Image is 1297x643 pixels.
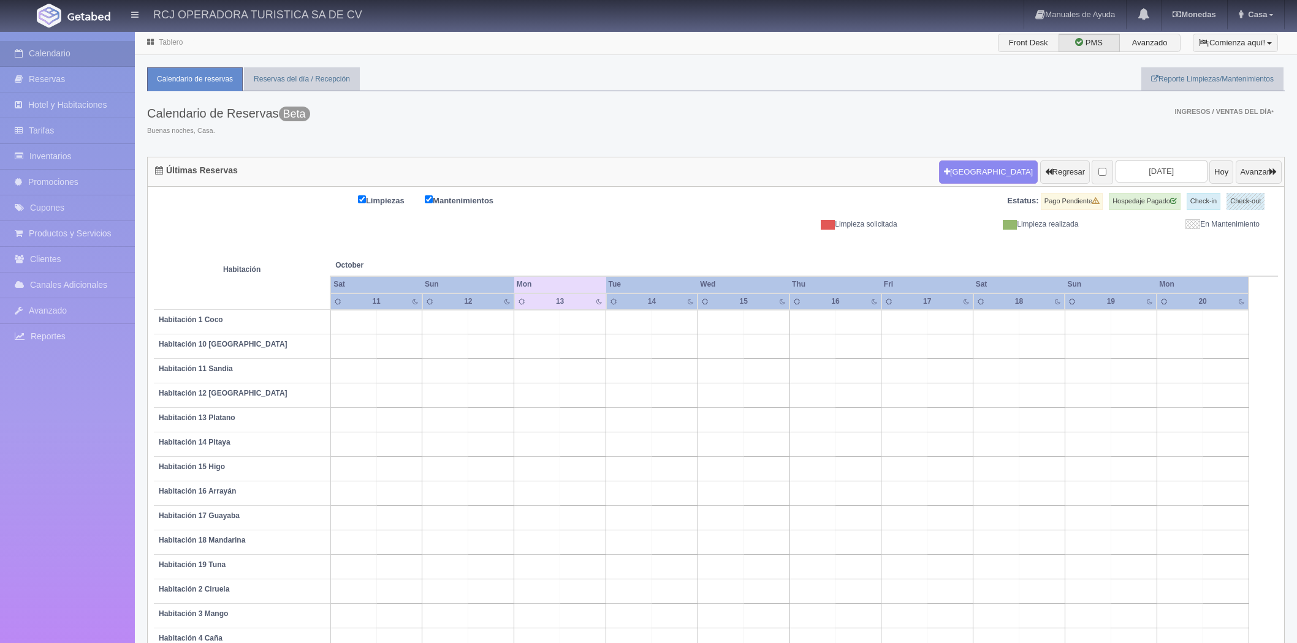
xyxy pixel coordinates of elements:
b: Monedas [1173,10,1215,19]
img: Getabed [67,12,110,21]
label: Mantenimientos [425,193,512,207]
div: 19 [1097,296,1125,307]
th: Sat [330,276,422,293]
b: Habitación 3 Mango [159,609,228,618]
strong: Habitación [223,265,261,274]
label: Estatus: [1007,195,1038,207]
label: Avanzado [1119,34,1181,52]
label: Front Desk [998,34,1059,52]
th: Thu [789,276,881,293]
b: Habitación 14 Pitaya [159,438,230,446]
div: 20 [1189,296,1217,307]
b: Habitación 17 Guayaba [159,511,240,520]
b: Habitación 12 [GEOGRAPHIC_DATA] [159,389,287,397]
b: Habitación 19 Tuna [159,560,226,569]
b: Habitación 18 Mandarina [159,536,245,544]
th: Wed [698,276,789,293]
b: Habitación 15 Higo [159,462,225,471]
div: 16 [821,296,850,307]
label: PMS [1059,34,1120,52]
th: Mon [1157,276,1249,293]
a: Tablero [159,38,183,47]
button: [GEOGRAPHIC_DATA] [939,160,1038,184]
span: Beta [279,107,310,121]
div: 13 [546,296,574,307]
button: Regresar [1040,160,1090,184]
input: Limpiezas [358,195,366,203]
b: Habitación 4 Caña [159,634,223,642]
button: Avanzar [1236,160,1282,184]
a: Reporte Limpiezas/Mantenimientos [1141,67,1284,91]
span: Ingresos / Ventas del día [1174,108,1274,115]
button: ¡Comienza aquí! [1193,34,1278,52]
h4: RCJ OPERADORA TURISTICA SA DE CV [153,6,362,21]
div: 15 [729,296,758,307]
h4: Últimas Reservas [155,166,238,175]
b: Habitación 1 Coco [159,315,223,324]
label: Pago Pendiente [1041,193,1103,210]
div: Limpieza realizada [907,219,1088,230]
span: October [335,260,509,271]
div: 12 [454,296,483,307]
div: 18 [1005,296,1033,307]
th: Mon [514,276,606,293]
div: 17 [913,296,941,307]
label: Check-in [1187,193,1220,210]
b: Habitación 2 Ciruela [159,585,229,593]
label: Check-out [1227,193,1265,210]
b: Habitación 10 [GEOGRAPHIC_DATA] [159,340,287,348]
span: Casa [1245,10,1267,19]
div: En Mantenimiento [1087,219,1269,230]
h3: Calendario de Reservas [147,107,310,120]
div: 14 [637,296,666,307]
b: Habitación 13 Platano [159,413,235,422]
th: Tue [606,276,698,293]
th: Fri [881,276,973,293]
span: Buenas noches, Casa. [147,126,310,136]
label: Hospedaje Pagado [1109,193,1181,210]
button: Hoy [1209,160,1233,184]
img: Getabed [37,4,61,28]
b: Habitación 11 Sandia [159,364,233,373]
b: Habitación 16 Arrayán [159,487,236,495]
a: Calendario de reservas [147,67,243,91]
th: Sun [422,276,514,293]
th: Sat [973,276,1065,293]
div: 11 [362,296,391,307]
a: Reservas del día / Recepción [244,67,360,91]
label: Limpiezas [358,193,423,207]
input: Mantenimientos [425,195,433,203]
th: Sun [1065,276,1157,293]
div: Limpieza solicitada [725,219,907,230]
